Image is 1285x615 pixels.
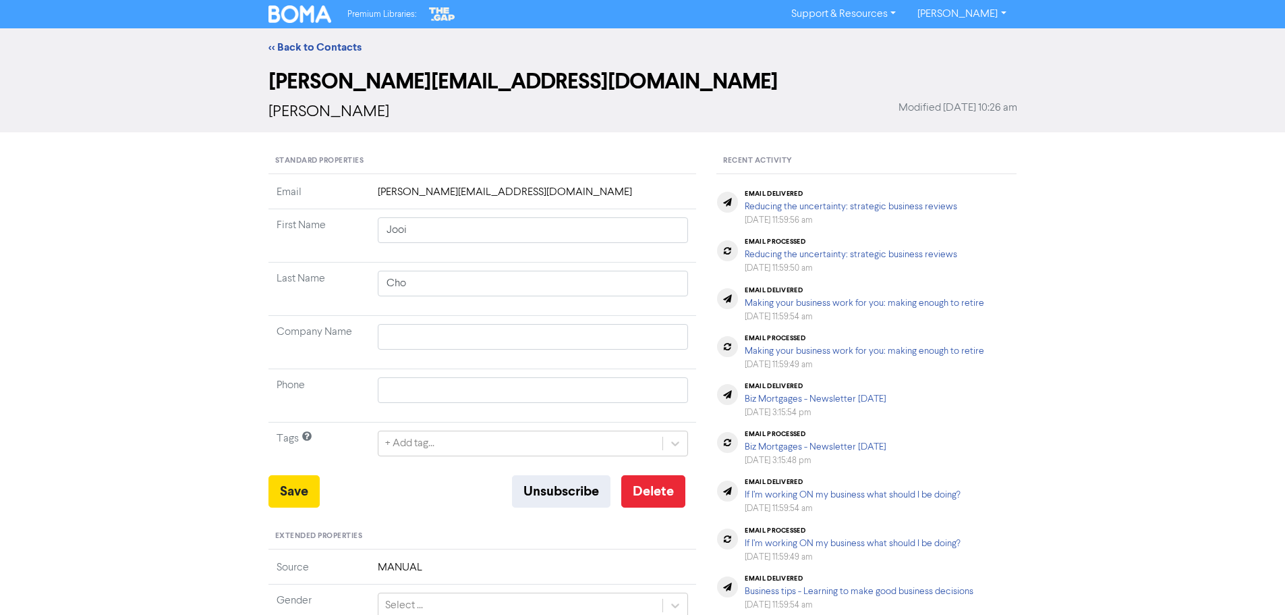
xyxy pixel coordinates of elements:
[745,394,886,404] a: Biz Mortgages - Newsletter [DATE]
[745,311,984,323] div: [DATE] 11:59:54 am
[268,5,332,23] img: BOMA Logo
[745,382,886,390] div: email delivered
[716,149,1017,174] div: Recent Activity
[1218,550,1285,615] iframe: Chat Widget
[907,3,1017,25] a: [PERSON_NAME]
[268,104,389,120] span: [PERSON_NAME]
[745,490,961,500] a: If I’m working ON my business what should I be doing?
[370,560,697,585] td: MANUAL
[745,539,961,548] a: If I’m working ON my business what should I be doing?
[745,358,984,371] div: [DATE] 11:59:49 am
[745,190,957,198] div: email delivered
[745,587,973,596] a: Business tips - Learning to make good business decisions
[268,369,370,423] td: Phone
[745,202,957,211] a: Reducing the uncertainty: strategic business reviews
[745,262,957,275] div: [DATE] 11:59:50 am
[621,475,685,508] button: Delete
[745,346,984,356] a: Making your business work for you: making enough to retire
[268,209,370,263] td: First Name
[745,334,984,342] div: email processed
[745,250,957,259] a: Reducing the uncertainty: strategic business reviews
[745,574,973,583] div: email delivered
[745,442,886,452] a: Biz Mortgages - Newsletter [DATE]
[268,316,370,369] td: Company Name
[780,3,907,25] a: Support & Resources
[268,69,1017,95] h2: [PERSON_NAME][EMAIL_ADDRESS][DOMAIN_NAME]
[745,298,984,308] a: Making your business work for you: making enough to retire
[427,5,457,23] img: The Gap
[268,423,370,476] td: Tags
[268,41,362,54] a: << Back to Contacts
[268,149,697,174] div: Standard Properties
[745,478,961,486] div: email delivered
[898,100,1017,116] span: Modified [DATE] 10:26 am
[512,475,610,508] button: Unsubscribe
[745,599,973,612] div: [DATE] 11:59:54 am
[745,430,886,438] div: email processed
[347,10,416,19] span: Premium Libraries:
[370,184,697,209] td: [PERSON_NAME][EMAIL_ADDRESS][DOMAIN_NAME]
[745,286,984,294] div: email delivered
[385,435,434,452] div: + Add tag...
[745,454,886,467] div: [DATE] 3:15:48 pm
[745,527,961,535] div: email processed
[268,475,320,508] button: Save
[745,551,961,564] div: [DATE] 11:59:49 am
[268,263,370,316] td: Last Name
[745,214,957,227] div: [DATE] 11:59:56 am
[268,524,697,550] div: Extended Properties
[268,560,370,585] td: Source
[745,406,886,419] div: [DATE] 3:15:54 pm
[745,238,957,246] div: email processed
[385,597,423,614] div: Select ...
[268,184,370,209] td: Email
[745,502,961,515] div: [DATE] 11:59:54 am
